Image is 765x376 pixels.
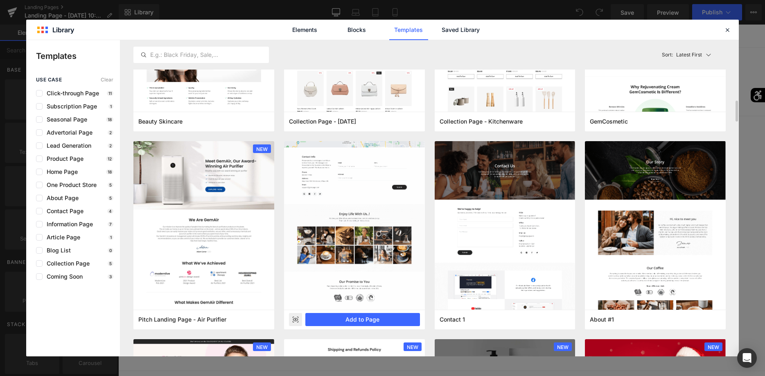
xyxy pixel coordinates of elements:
div: Preview [289,313,302,326]
span: KONTAKT [196,71,221,78]
span: Home Page [43,169,78,175]
p: 2 [108,143,113,148]
span: Seasonal Page [43,116,87,123]
span: PARFUMS [PERSON_NAME] BERLIN [372,36,462,44]
a: KONTAKT [192,66,226,83]
span: Information Page [43,221,93,227]
span: NEW [404,342,422,352]
p: 5 [108,182,113,187]
a: Templates [389,20,428,40]
span: Product Page [43,155,83,162]
p: Latest First [676,51,702,59]
a: PARFUMS [PERSON_NAME] BERLIN [367,32,467,49]
p: 18 [106,117,113,122]
img: PARFUMS LUBNER [98,43,180,72]
a: HOME [192,32,217,49]
p: 12 [106,156,113,161]
a: BYE-BYE SALE [217,32,262,49]
span: Contact Page [43,208,83,214]
p: 11 [107,91,113,96]
a: NEU BEI UNS [192,49,235,66]
p: 1 [108,104,113,109]
span: Sort: [662,52,673,58]
a: MARKENFINDER PARFUMS [PERSON_NAME] [309,49,431,66]
span: NEU BEI UNS [196,54,230,61]
button: Latest FirstSort:Latest First [659,47,726,63]
span: Coming Soon [43,273,83,280]
span: NEW [554,342,572,352]
img: 83b67ec9-357c-497d-842f-3bfd43116220.png [284,110,425,310]
span: MARKENFINDER PARFUMS [PERSON_NAME] [314,54,426,61]
span: Click-through Page [43,90,99,97]
summary: Suchen [496,48,514,66]
span: One Product Store [43,182,97,188]
span: GemCosmetic [590,118,628,125]
a: Saved Library [441,20,480,40]
span: Collection Page - Kitchenware [440,118,523,125]
span: Lead Generation [43,142,91,149]
p: Start building your page [91,152,556,162]
p: 2 [108,130,113,135]
p: 4 [107,209,113,214]
span: About Page [43,195,79,201]
a: GUTSCHEINE [431,49,474,66]
span: NEW [253,342,271,352]
p: 5 [108,196,113,200]
a: 25 JAHRE PARFUMS [PERSON_NAME] [262,32,367,49]
span: NEW [704,342,722,352]
summary: PRODUKTKATEGORIEN [235,49,309,66]
span: Beauty Skincare [138,118,183,125]
span: Collection Page - Women's Day [289,118,356,125]
span: About #1 [590,316,614,323]
span: Article Page [43,234,80,241]
button: Add to Page [305,313,420,326]
span: Contact 1 [440,316,465,323]
div: Open Intercom Messenger [737,348,757,368]
p: 0 [108,248,113,253]
span: Clear [101,77,113,83]
p: 7 [108,222,113,227]
span: use case [36,77,62,83]
span: 25 JAHRE PARFUMS [PERSON_NAME] [267,36,362,44]
p: 5 [108,261,113,266]
span: Blog List [43,247,71,254]
p: or Drag & Drop elements from left sidebar [91,275,556,280]
a: Elements [285,20,324,40]
p: 18 [106,169,113,174]
span: Collection Page [43,260,90,267]
span: Advertorial Page [43,129,93,136]
span: Subscription Page [43,103,97,110]
a: Blocks [337,20,376,40]
a: Explore Template [287,252,360,268]
a: PARFUMS LUBNER [95,40,183,74]
span: Pitch Landing Page - Air Purifier [138,316,226,323]
span: GUTSCHEINE [436,54,469,61]
span: BYE-BYE SALE [221,36,257,44]
p: 1 [108,235,113,240]
p: 3 [108,274,113,279]
span: PRODUKTKATEGORIEN [239,54,298,61]
span: NEW [253,144,271,154]
span: Willkommen bei Parfums [PERSON_NAME] [270,4,377,11]
span: HOME [196,36,212,44]
p: Templates [36,50,120,62]
input: E.g.: Black Friday, Sale,... [134,50,269,60]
